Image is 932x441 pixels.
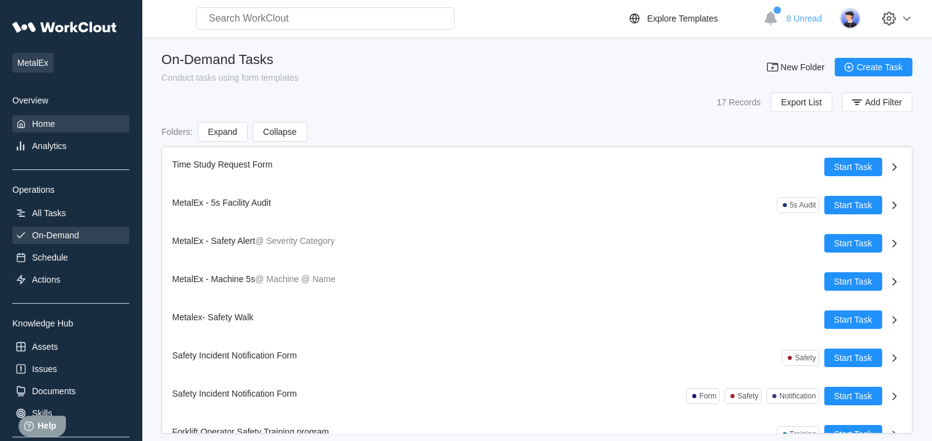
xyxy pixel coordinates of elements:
div: Form [699,392,716,400]
div: Documents [32,386,76,396]
span: New Folder [780,63,825,71]
a: Metalex- Safety WalkStart Task [163,301,912,339]
button: Start Task [824,272,882,291]
span: Safety Incident Notification Form [172,350,297,360]
div: Notification [779,392,816,400]
div: On-Demand [32,230,79,240]
button: Create Task [835,58,912,76]
span: Time Study Request Form [172,160,273,169]
button: Start Task [824,387,882,405]
a: Safety Incident Notification FormFormSafetyNotificationStart Task [163,377,912,415]
span: Collapse [263,127,296,136]
span: Start Task [834,277,872,286]
a: Safety Incident Notification FormSafetyStart Task [163,339,912,377]
div: 17 Records [716,97,761,107]
mark: @ Severity Category [255,236,334,246]
a: Skills [12,405,129,422]
div: Issues [32,364,57,374]
div: Training [790,430,816,439]
a: MetalEx - 5s Facility Audit5s AuditStart Task [163,186,912,224]
span: Start Task [834,392,872,400]
a: On-Demand [12,227,129,244]
a: Analytics [12,137,129,155]
span: Export List [781,98,822,107]
button: Collapse [253,122,307,142]
span: Add Filter [865,98,902,107]
div: All Tasks [32,208,66,218]
div: Folders : [161,127,193,137]
span: MetalEx - 5s Facility Audit [172,198,271,208]
span: Start Task [834,315,872,324]
div: On-Demand Tasks [161,52,299,68]
a: Time Study Request FormStart Task [163,148,912,186]
span: MetalEx [12,53,54,73]
div: Safety [737,392,758,400]
button: Start Task [824,310,882,329]
div: Skills [32,408,52,418]
div: Actions [32,275,60,285]
span: Start Task [834,201,872,209]
a: All Tasks [12,204,129,222]
button: Start Task [824,349,882,367]
span: 8 Unread [786,14,822,23]
a: MetalEx - Machine 5s@ Machine@ NameStart Task [163,262,912,301]
span: Start Task [834,163,872,171]
div: Conduct tasks using form templates [161,73,299,83]
button: Add Filter [842,92,912,112]
span: MetalEx - Safety Alert [172,236,256,246]
a: Issues [12,360,129,378]
span: Start Task [834,354,872,362]
div: Safety [795,354,816,362]
span: Metalex- Safety Walk [172,312,254,322]
div: 5s Audit [790,201,816,209]
mark: @ Name [301,274,335,284]
div: Analytics [32,141,67,151]
button: Start Task [824,158,882,176]
a: Assets [12,338,129,355]
span: MetalEx - Machine 5s [172,274,256,284]
button: Start Task [824,196,882,214]
div: Knowledge Hub [12,318,129,328]
div: Overview [12,95,129,105]
div: Operations [12,185,129,195]
a: Actions [12,271,129,288]
span: Create Task [857,63,902,71]
input: Search WorkClout [196,7,455,30]
a: Documents [12,382,129,400]
a: Schedule [12,249,129,266]
div: Schedule [32,253,68,262]
a: Explore Templates [627,11,757,26]
div: Explore Templates [647,14,718,23]
span: Expand [208,127,237,136]
img: user-5.png [840,8,861,29]
button: New Folder [758,58,835,76]
span: Start Task [834,239,872,248]
mark: @ Machine [255,274,299,284]
a: MetalEx - Safety Alert@ Severity CategoryStart Task [163,224,912,262]
button: Expand [198,122,248,142]
button: Export List [771,92,832,112]
a: Home [12,115,129,132]
span: Forklift Operator Safety Training program [172,427,329,437]
span: Start Task [834,430,872,439]
button: Start Task [824,234,882,253]
div: Assets [32,342,58,352]
div: Home [32,119,55,129]
span: Safety Incident Notification Form [172,389,297,399]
